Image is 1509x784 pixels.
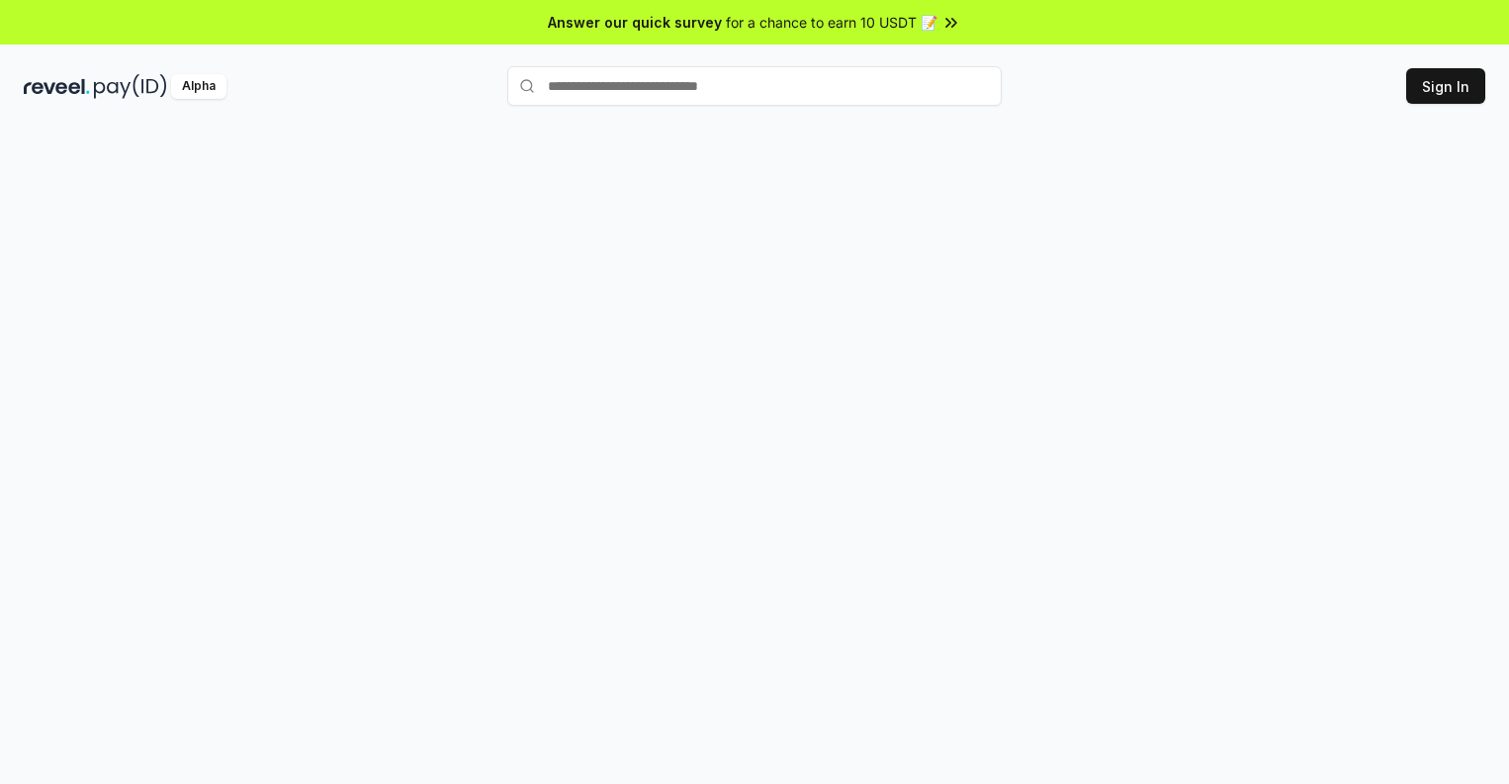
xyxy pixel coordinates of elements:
[24,74,90,99] img: reveel_dark
[171,74,226,99] div: Alpha
[726,12,937,33] span: for a chance to earn 10 USDT 📝
[94,74,167,99] img: pay_id
[1406,68,1485,104] button: Sign In
[548,12,722,33] span: Answer our quick survey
